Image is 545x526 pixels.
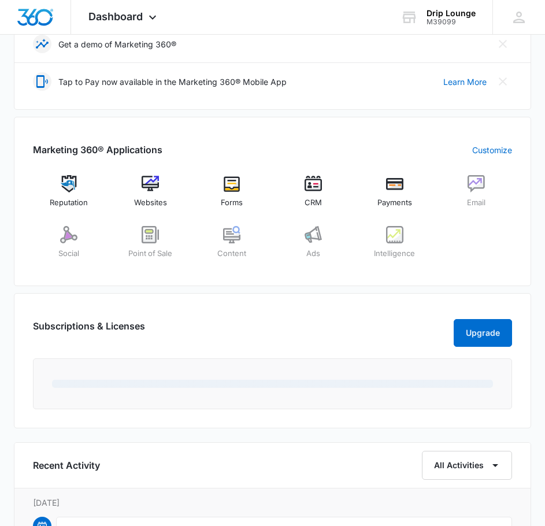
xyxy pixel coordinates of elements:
a: Reputation [33,175,105,217]
a: Customize [472,144,512,156]
div: account name [427,9,476,18]
a: Payments [358,175,431,217]
span: Email [467,197,485,209]
span: Content [217,248,246,260]
span: Reputation [50,197,88,209]
button: Upgrade [454,319,512,347]
a: Point of Sale [114,226,187,268]
h2: Subscriptions & Licenses [33,319,145,342]
a: Forms [196,175,268,217]
a: Email [440,175,512,217]
span: Ads [306,248,320,260]
span: Payments [377,197,412,209]
span: Point of Sale [128,248,172,260]
a: Learn More [443,76,487,88]
a: Intelligence [358,226,431,268]
button: All Activities [422,451,512,480]
div: account id [427,18,476,26]
p: [DATE] [33,497,513,509]
span: Social [58,248,79,260]
a: CRM [277,175,350,217]
a: Content [196,226,268,268]
p: Tap to Pay now available in the Marketing 360® Mobile App [58,76,287,88]
h2: Marketing 360® Applications [33,143,162,157]
button: Close [494,72,512,91]
span: Websites [134,197,167,209]
p: Get a demo of Marketing 360® [58,38,176,50]
button: Close [494,35,512,53]
span: Dashboard [88,10,143,23]
span: Intelligence [374,248,415,260]
span: Forms [221,197,243,209]
a: Ads [277,226,350,268]
h6: Recent Activity [33,458,100,472]
a: Social [33,226,105,268]
span: CRM [305,197,322,209]
a: Websites [114,175,187,217]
